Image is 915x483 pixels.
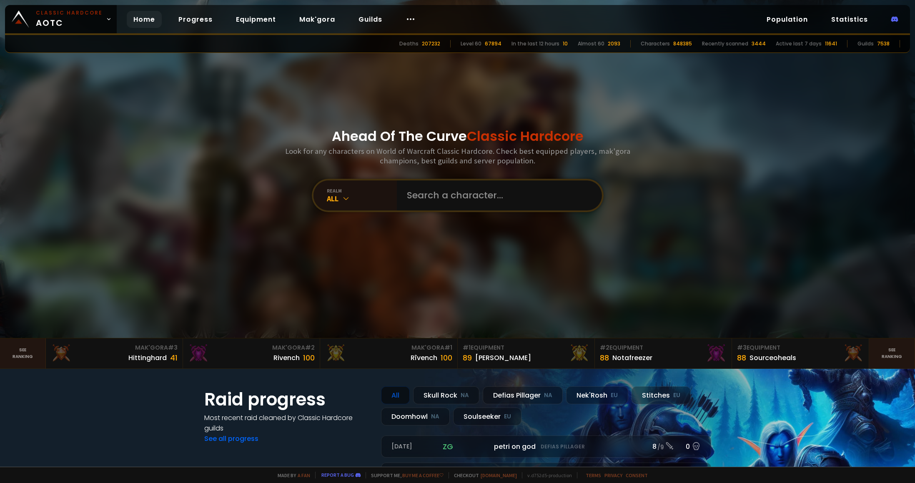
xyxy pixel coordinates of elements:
div: Mak'Gora [188,343,315,352]
small: NA [461,391,469,400]
h4: Most recent raid cleaned by Classic Hardcore guilds [204,413,371,433]
a: Mak'Gora#3Hittinghard41 [46,338,183,368]
div: Rivench [273,353,300,363]
div: Equipment [737,343,864,352]
div: 2093 [608,40,620,48]
a: Mak'Gora#1Rîvench100 [320,338,457,368]
a: [DATE]zgpetri on godDefias Pillager8 /90 [381,435,711,458]
div: Notafreezer [612,353,652,363]
small: NA [431,413,439,421]
div: In the last 12 hours [511,40,559,48]
a: [DOMAIN_NAME] [481,472,517,478]
small: Classic Hardcore [36,9,103,17]
a: Mak'Gora#2Rivench100 [183,338,320,368]
a: See all progress [204,434,258,443]
a: Seeranking [869,338,915,368]
div: Doomhowl [381,408,450,425]
a: a fan [298,472,310,478]
span: # 3 [737,343,747,352]
div: All [381,386,410,404]
a: Report a bug [321,472,354,478]
div: Equipment [463,343,589,352]
a: Classic HardcoreAOTC [5,5,117,33]
div: Deaths [399,40,419,48]
div: 88 [600,352,609,363]
small: EU [673,391,680,400]
span: Checkout [449,472,517,478]
div: Active last 7 days [776,40,822,48]
span: # 1 [444,343,452,352]
div: Soulseeker [453,408,521,425]
div: 67894 [485,40,501,48]
span: # 2 [305,343,315,352]
div: 7538 [877,40,890,48]
span: # 2 [600,343,609,352]
a: Equipment [229,11,283,28]
div: Skull Rock [413,386,479,404]
div: Mak'Gora [325,343,452,352]
div: 11641 [825,40,837,48]
div: 207232 [422,40,440,48]
div: [PERSON_NAME] [475,353,531,363]
a: Population [760,11,815,28]
h3: Look for any characters on World of Warcraft Classic Hardcore. Check best equipped players, mak'g... [282,146,634,165]
div: 89 [463,352,472,363]
div: Level 60 [461,40,481,48]
span: v. d752d5 - production [522,472,572,478]
a: Guilds [352,11,389,28]
div: Equipment [600,343,727,352]
div: Recently scanned [702,40,748,48]
div: Sourceoheals [750,353,796,363]
div: Mak'Gora [51,343,178,352]
small: NA [544,391,552,400]
div: Characters [641,40,670,48]
span: # 1 [463,343,471,352]
a: Statistics [825,11,875,28]
a: Privacy [604,472,622,478]
a: #1Equipment89[PERSON_NAME] [458,338,595,368]
a: Mak'gora [293,11,342,28]
a: #2Equipment88Notafreezer [595,338,732,368]
span: AOTC [36,9,103,29]
div: 100 [303,352,315,363]
div: Nek'Rosh [566,386,628,404]
div: Stitches [632,386,691,404]
div: Guilds [857,40,874,48]
div: realm [327,188,397,194]
div: 41 [170,352,178,363]
a: Buy me a coffee [402,472,444,478]
h1: Raid progress [204,386,371,413]
div: Defias Pillager [483,386,563,404]
h1: Ahead Of The Curve [332,126,584,146]
a: Consent [626,472,648,478]
a: #3Equipment88Sourceoheals [732,338,869,368]
div: 88 [737,352,746,363]
small: EU [611,391,618,400]
span: Made by [273,472,310,478]
small: EU [504,413,511,421]
div: 10 [563,40,568,48]
div: Rîvench [411,353,437,363]
div: 3444 [752,40,766,48]
a: Terms [586,472,601,478]
input: Search a character... [402,180,592,210]
span: Support me, [366,472,444,478]
div: 848385 [673,40,692,48]
div: Hittinghard [128,353,167,363]
a: Home [127,11,162,28]
div: 100 [441,352,452,363]
span: # 3 [168,343,178,352]
a: Progress [172,11,219,28]
div: Almost 60 [578,40,604,48]
div: All [327,194,397,203]
span: Classic Hardcore [467,127,584,145]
